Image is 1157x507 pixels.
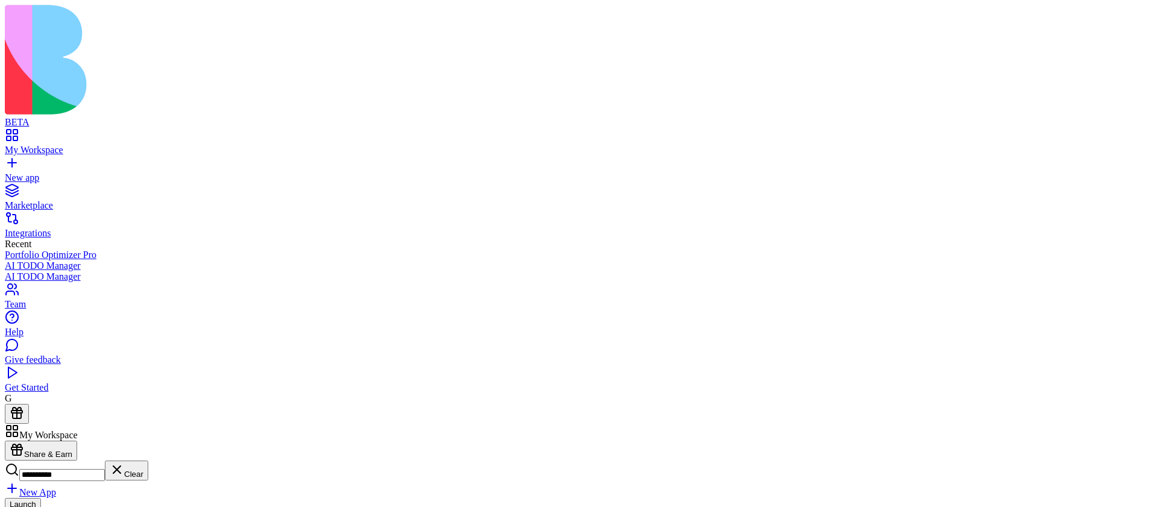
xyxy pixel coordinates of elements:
[5,487,56,497] a: New App
[5,344,1152,365] a: Give feedback
[5,316,1152,338] a: Help
[5,228,1152,239] div: Integrations
[5,250,1152,260] a: Portfolio Optimizer Pro
[5,200,1152,211] div: Marketplace
[5,393,12,403] span: G
[5,288,1152,310] a: Team
[5,441,77,461] button: Share & Earn
[5,239,31,249] span: Recent
[105,461,148,480] button: Clear
[5,371,1152,393] a: Get Started
[5,106,1152,128] a: BETA
[5,299,1152,310] div: Team
[5,162,1152,183] a: New app
[5,145,1152,156] div: My Workspace
[5,5,489,115] img: logo
[5,327,1152,338] div: Help
[5,172,1152,183] div: New app
[124,470,143,479] span: Clear
[5,217,1152,239] a: Integrations
[5,271,1152,282] a: AI TODO Manager
[5,260,1152,271] a: AI TODO Manager
[5,117,1152,128] div: BETA
[24,450,72,459] span: Share & Earn
[19,430,78,440] span: My Workspace
[5,134,1152,156] a: My Workspace
[5,354,1152,365] div: Give feedback
[5,382,1152,393] div: Get Started
[5,189,1152,211] a: Marketplace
